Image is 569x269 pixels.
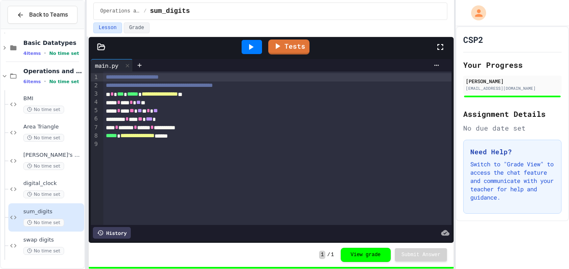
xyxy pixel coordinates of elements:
[29,10,68,19] span: Back to Teams
[7,6,77,24] button: Back to Teams
[470,147,554,157] h3: Need Help?
[23,152,82,159] span: [PERSON_NAME]'s Formula
[23,180,82,187] span: digital_clock
[150,6,190,16] span: sum_digits
[466,85,559,91] div: [EMAIL_ADDRESS][DOMAIN_NAME]
[91,140,99,148] div: 9
[463,108,562,120] h2: Assignment Details
[463,123,562,133] div: No due date set
[91,90,99,98] div: 3
[91,98,99,106] div: 4
[470,160,554,202] p: Switch to "Grade View" to access the chat feature and communicate with your teacher for help and ...
[23,134,64,142] span: No time set
[91,59,133,72] div: main.py
[331,252,334,258] span: 1
[23,79,41,84] span: 6 items
[49,79,79,84] span: No time set
[23,39,82,47] span: Basic Datatypes
[462,3,488,22] div: My Account
[327,252,330,258] span: /
[124,22,150,33] button: Grade
[91,81,99,90] div: 2
[91,73,99,81] div: 1
[23,190,64,198] span: No time set
[23,51,41,56] span: 4 items
[93,22,122,33] button: Lesson
[93,227,131,239] div: History
[395,248,447,262] button: Submit Answer
[466,77,559,85] div: [PERSON_NAME]
[100,8,140,15] span: Operations and Variables
[91,106,99,115] div: 5
[319,251,325,259] span: 1
[23,219,64,227] span: No time set
[23,208,82,215] span: sum_digits
[463,34,483,45] h1: CSP2
[49,51,79,56] span: No time set
[91,132,99,140] div: 8
[341,248,391,262] button: View grade
[23,106,64,114] span: No time set
[23,247,64,255] span: No time set
[91,61,122,70] div: main.py
[144,8,147,15] span: /
[463,59,562,71] h2: Your Progress
[91,123,99,132] div: 7
[23,123,82,131] span: Area Triangle
[402,252,441,258] span: Submit Answer
[23,67,82,75] span: Operations and Variables
[23,162,64,170] span: No time set
[23,95,82,102] span: BMI
[44,50,46,57] span: •
[23,237,82,244] span: swap digits
[44,78,46,85] span: •
[91,115,99,123] div: 6
[268,39,309,54] a: Tests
